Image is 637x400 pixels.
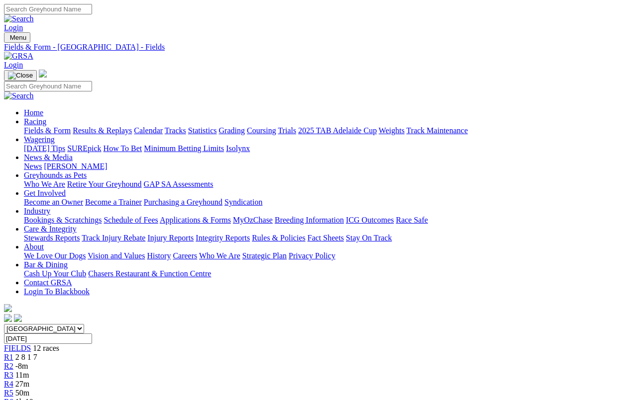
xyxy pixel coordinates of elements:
[24,260,68,269] a: Bar & Dining
[85,198,142,206] a: Become a Trainer
[24,180,633,189] div: Greyhounds as Pets
[44,162,107,170] a: [PERSON_NAME]
[199,251,240,260] a: Who We Are
[147,234,194,242] a: Injury Reports
[4,23,23,32] a: Login
[24,269,86,278] a: Cash Up Your Club
[82,234,145,242] a: Track Injury Rebate
[10,34,26,41] span: Menu
[4,61,23,69] a: Login
[15,371,29,379] span: 11m
[24,117,46,126] a: Racing
[39,70,47,78] img: logo-grsa-white.png
[24,162,42,170] a: News
[4,371,13,379] a: R3
[24,126,633,135] div: Racing
[15,353,37,361] span: 2 8 1 7
[4,43,633,52] a: Fields & Form - [GEOGRAPHIC_DATA] - Fields
[67,180,142,188] a: Retire Your Greyhound
[289,251,335,260] a: Privacy Policy
[24,251,86,260] a: We Love Our Dogs
[160,216,231,224] a: Applications & Forms
[24,207,50,215] a: Industry
[24,242,44,251] a: About
[173,251,197,260] a: Careers
[4,4,92,14] input: Search
[4,389,13,397] a: R5
[188,126,217,135] a: Statistics
[24,269,633,278] div: Bar & Dining
[24,198,83,206] a: Become an Owner
[24,126,71,135] a: Fields & Form
[67,144,101,153] a: SUREpick
[73,126,132,135] a: Results & Replays
[196,234,250,242] a: Integrity Reports
[8,72,33,80] img: Close
[233,216,273,224] a: MyOzChase
[24,225,77,233] a: Care & Integrity
[4,333,92,344] input: Select date
[24,189,66,197] a: Get Involved
[346,216,394,224] a: ICG Outcomes
[144,198,222,206] a: Purchasing a Greyhound
[247,126,276,135] a: Coursing
[24,216,102,224] a: Bookings & Scratchings
[308,234,344,242] a: Fact Sheets
[4,91,34,100] img: Search
[275,216,344,224] a: Breeding Information
[24,180,65,188] a: Who We Are
[226,144,250,153] a: Isolynx
[4,70,37,81] button: Toggle navigation
[147,251,171,260] a: History
[24,135,55,144] a: Wagering
[4,344,31,352] span: FIELDS
[24,144,633,153] div: Wagering
[15,380,29,388] span: 27m
[24,108,43,117] a: Home
[4,52,33,61] img: GRSA
[24,234,633,242] div: Care & Integrity
[346,234,392,242] a: Stay On Track
[104,216,158,224] a: Schedule of Fees
[219,126,245,135] a: Grading
[4,81,92,91] input: Search
[134,126,163,135] a: Calendar
[242,251,287,260] a: Strategic Plan
[4,314,12,322] img: facebook.svg
[224,198,262,206] a: Syndication
[4,304,12,312] img: logo-grsa-white.png
[24,162,633,171] div: News & Media
[379,126,405,135] a: Weights
[4,353,13,361] a: R1
[24,216,633,225] div: Industry
[24,234,80,242] a: Stewards Reports
[4,32,30,43] button: Toggle navigation
[104,144,142,153] a: How To Bet
[24,251,633,260] div: About
[407,126,468,135] a: Track Maintenance
[252,234,306,242] a: Rules & Policies
[144,180,213,188] a: GAP SA Assessments
[15,362,28,370] span: -8m
[144,144,224,153] a: Minimum Betting Limits
[24,144,65,153] a: [DATE] Tips
[4,362,13,370] a: R2
[4,14,34,23] img: Search
[88,251,145,260] a: Vision and Values
[4,380,13,388] a: R4
[88,269,211,278] a: Chasers Restaurant & Function Centre
[278,126,296,135] a: Trials
[24,278,72,287] a: Contact GRSA
[24,153,73,161] a: News & Media
[15,389,29,397] span: 50m
[165,126,186,135] a: Tracks
[24,287,90,296] a: Login To Blackbook
[14,314,22,322] img: twitter.svg
[298,126,377,135] a: 2025 TAB Adelaide Cup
